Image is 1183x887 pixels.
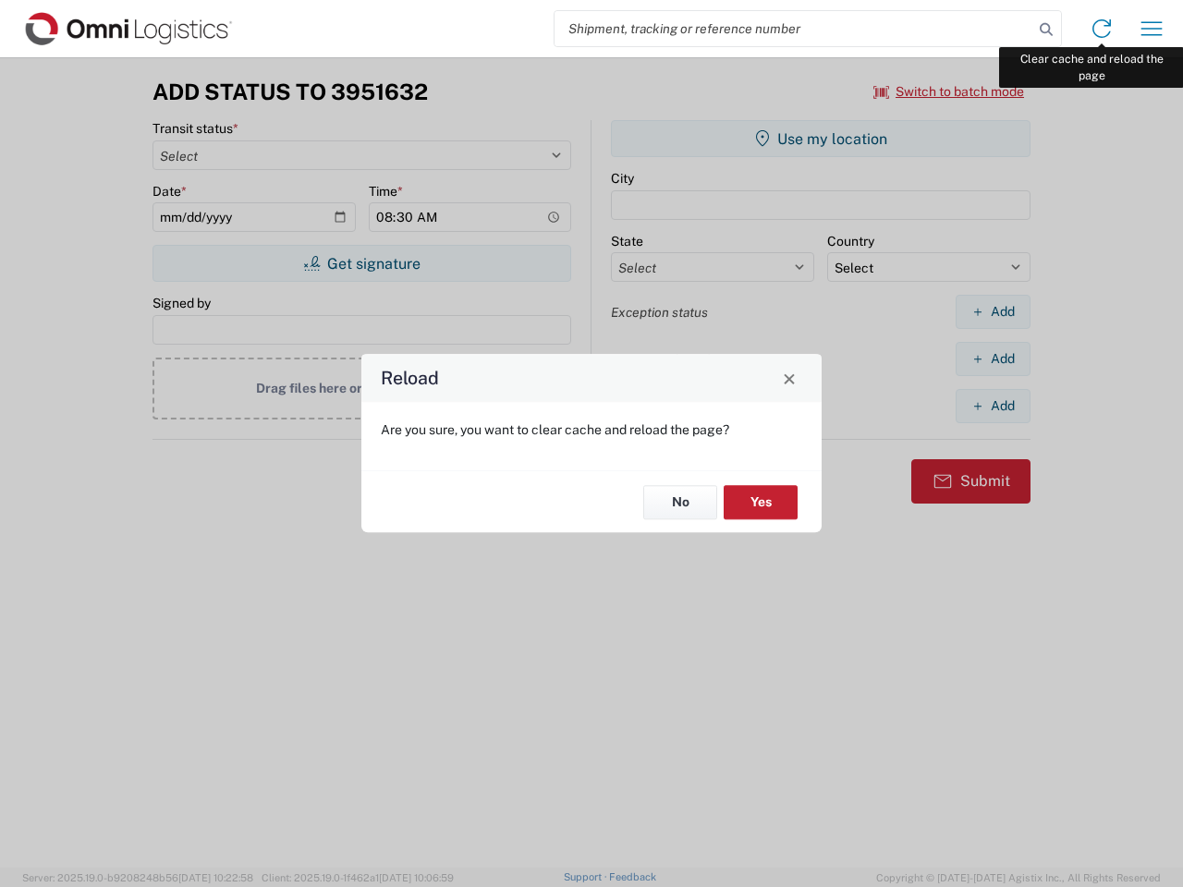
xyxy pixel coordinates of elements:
button: Close [776,365,802,391]
p: Are you sure, you want to clear cache and reload the page? [381,421,802,438]
button: No [643,485,717,519]
h4: Reload [381,365,439,392]
input: Shipment, tracking or reference number [555,11,1033,46]
button: Yes [724,485,798,519]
